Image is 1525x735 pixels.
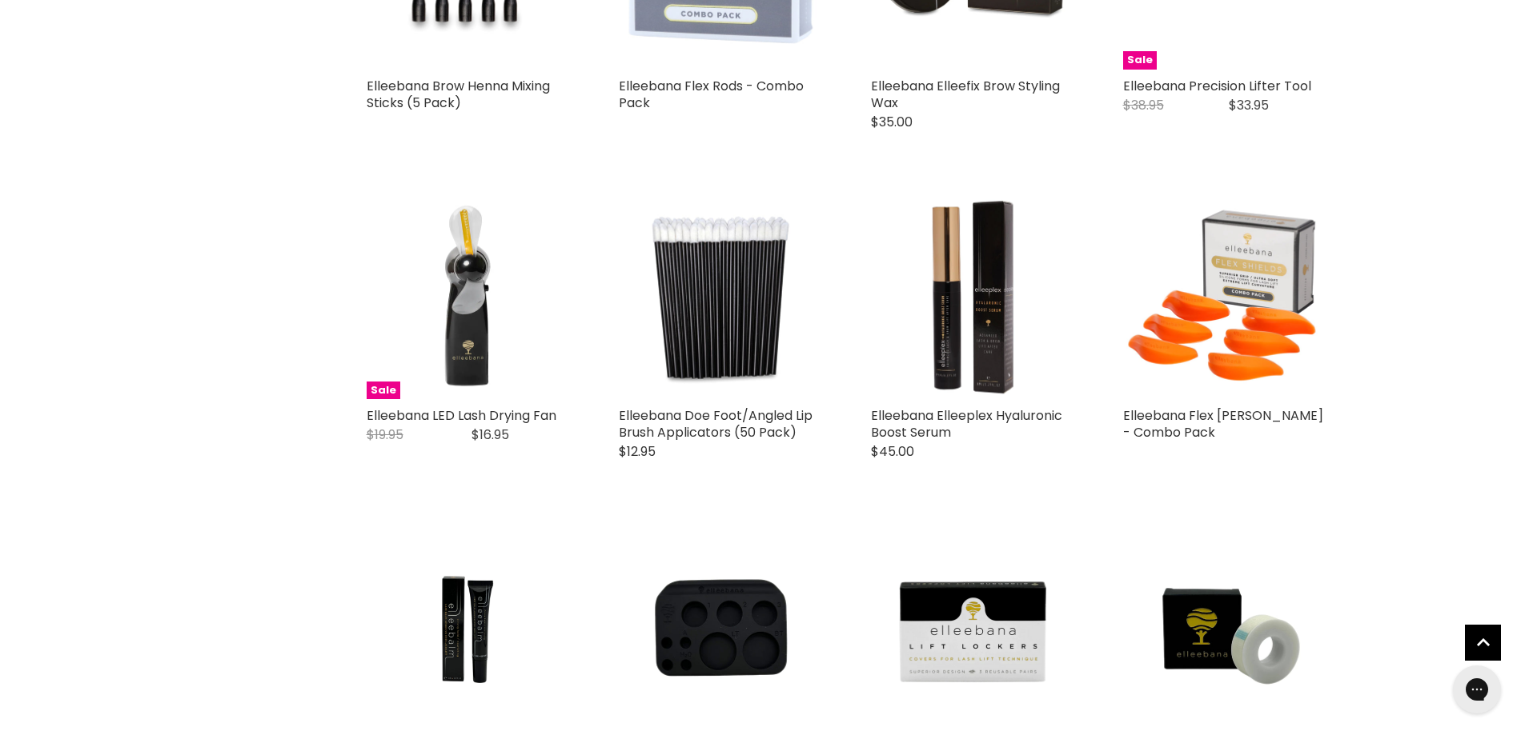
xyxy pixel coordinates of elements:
[400,525,536,729] img: Elleebana Elleebalm Lami Balm Adhesive
[871,525,1075,729] img: Elleebana Lift Lockers
[871,77,1060,112] a: Elleebana Elleefix Brow Styling Wax
[619,195,823,399] img: Elleebana Doe Foot/Angled Lip Brush Applicators (50 Pack)
[367,77,550,112] a: Elleebana Brow Henna Mixing Sticks (5 Pack)
[1123,51,1157,70] span: Sale
[1445,660,1509,719] iframe: Gorgias live chat messenger
[871,406,1062,441] a: Elleebana Elleeplex Hyaluronic Boost Serum
[871,195,1075,399] img: Elleebana Elleeplex Hyaluronic Boost Serum
[367,406,556,425] a: Elleebana LED Lash Drying Fan
[619,406,813,441] a: Elleebana Doe Foot/Angled Lip Brush Applicators (50 Pack)
[1123,525,1327,729] a: Elleebana Silicone Lash Tape - White Elleebana Silicone Lash Tape - White
[619,525,823,729] img: Elleebana ElleePalette - Black
[367,425,403,444] span: $19.95
[472,425,509,444] span: $16.95
[1123,525,1327,729] img: Elleebana Silicone Lash Tape - White
[871,113,913,131] span: $35.00
[1123,96,1164,114] span: $38.95
[1229,96,1269,114] span: $33.95
[619,77,804,112] a: Elleebana Flex Rods - Combo Pack
[367,195,571,399] a: Elleebana LED Lash Drying Fan Elleebana LED Lash Drying Fan Sale
[871,442,914,461] span: $45.00
[1123,77,1311,95] a: Elleebana Precision Lifter Tool
[367,381,400,400] span: Sale
[367,195,571,399] img: Elleebana LED Lash Drying Fan
[1123,406,1323,441] a: Elleebana Flex [PERSON_NAME] - Combo Pack
[871,525,1075,729] a: Elleebana Lift Lockers Elleebana Lift Lockers
[1123,195,1327,399] img: Elleebana Flex Shields - Combo Pack
[367,525,571,729] a: Elleebana Elleebalm Lami Balm Adhesive Elleebana Elleebalm Lami Balm Adhesive
[619,525,823,729] a: Elleebana ElleePalette - Black Elleebana ElleePalette - Black
[619,442,656,461] span: $12.95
